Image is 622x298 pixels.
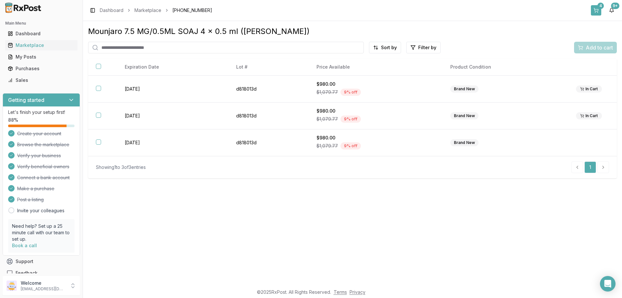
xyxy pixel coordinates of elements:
[317,116,338,122] span: $1,079.77
[21,286,66,292] p: [EMAIL_ADDRESS][DOMAIN_NAME]
[17,207,64,214] a: Invite your colleagues
[12,243,37,248] a: Book a call
[3,267,80,279] button: Feedback
[317,89,338,95] span: $1,079.77
[317,135,435,141] div: $980.00
[309,59,443,76] th: Price Available
[340,89,361,96] div: 9 % off
[571,161,609,173] nav: pagination
[8,109,75,116] p: Let's finish your setup first!
[450,139,478,146] div: Brand New
[334,289,347,295] a: Terms
[418,44,436,51] span: Filter by
[117,59,228,76] th: Expiration Date
[17,163,69,170] span: Verify beneficial owners
[17,152,61,159] span: Verify your business
[228,76,309,103] td: d818013d
[3,75,80,85] button: Sales
[576,112,602,119] div: In Cart
[8,117,18,123] span: 88 %
[8,42,75,49] div: Marketplace
[96,164,146,171] div: Showing 1 to 3 of 3 entries
[5,74,77,86] a: Sales
[8,65,75,72] div: Purchases
[8,77,75,83] div: Sales
[317,81,435,87] div: $980.00
[317,143,338,149] span: $1,079.77
[17,130,61,137] span: Create your account
[5,63,77,74] a: Purchases
[172,7,212,14] span: [PHONE_NUMBER]
[6,281,17,291] img: User avatar
[443,59,568,76] th: Product Condition
[5,21,77,26] h2: Main Menu
[340,142,361,149] div: 9 % off
[17,141,69,148] span: Browse the marketplace
[100,7,212,14] nav: breadcrumb
[3,256,80,267] button: Support
[597,3,604,9] div: 4
[3,3,44,13] img: RxPost Logo
[100,7,123,14] a: Dashboard
[228,59,309,76] th: Lot #
[584,161,596,173] a: 1
[8,96,44,104] h3: Getting started
[450,112,478,119] div: Brand New
[17,174,70,181] span: Connect a bank account
[591,5,601,16] button: 4
[228,129,309,156] td: d818013d
[606,5,617,16] button: 9+
[5,39,77,51] a: Marketplace
[406,42,441,53] button: Filter by
[340,116,361,123] div: 9 % off
[117,129,228,156] td: [DATE]
[17,185,54,192] span: Make a purchase
[17,196,44,203] span: Post a listing
[8,30,75,37] div: Dashboard
[3,63,80,74] button: Purchases
[12,223,71,242] p: Need help? Set up a 25 minute call with our team to set up.
[117,103,228,129] td: [DATE]
[5,28,77,39] a: Dashboard
[450,85,478,93] div: Brand New
[350,289,365,295] a: Privacy
[317,108,435,114] div: $980.00
[369,42,401,53] button: Sort by
[3,52,80,62] button: My Posts
[3,40,80,50] button: Marketplace
[16,270,38,276] span: Feedback
[88,26,617,37] div: Mounjaro 7.5 MG/0.5ML SOAJ 4 x 0.5 ml ([PERSON_NAME])
[611,3,619,9] div: 9+
[117,76,228,103] td: [DATE]
[134,7,161,14] a: Marketplace
[8,54,75,60] div: My Posts
[3,28,80,39] button: Dashboard
[576,85,602,93] div: In Cart
[381,44,397,51] span: Sort by
[600,276,616,292] div: Open Intercom Messenger
[21,280,66,286] p: Welcome
[5,51,77,63] a: My Posts
[228,103,309,129] td: d818013d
